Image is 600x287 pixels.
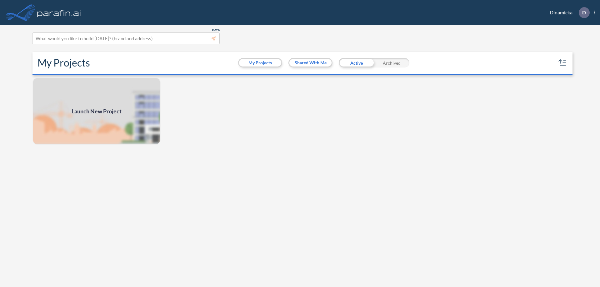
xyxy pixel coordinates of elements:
[239,59,281,67] button: My Projects
[339,58,374,67] div: Active
[37,57,90,69] h2: My Projects
[289,59,332,67] button: Shared With Me
[32,77,161,145] img: add
[374,58,409,67] div: Archived
[540,7,595,18] div: Dinamicka
[557,58,567,68] button: sort
[212,27,220,32] span: Beta
[582,10,586,15] p: D
[72,107,122,116] span: Launch New Project
[32,77,161,145] a: Launch New Project
[36,6,82,19] img: logo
